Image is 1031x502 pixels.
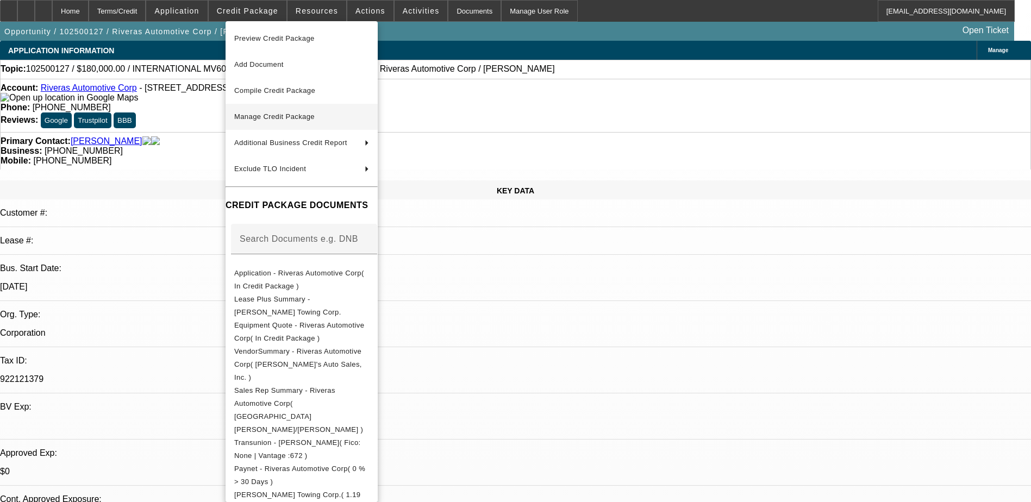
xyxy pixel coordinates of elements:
span: Exclude TLO Incident [234,165,306,173]
span: Manage Credit Package [234,112,315,121]
span: Lease Plus Summary - [PERSON_NAME] Towing Corp. [234,295,341,316]
mat-label: Search Documents e.g. DNB [240,234,358,243]
span: Transunion - [PERSON_NAME]( Fico: None | Vantage :672 ) [234,438,361,460]
h4: CREDIT PACKAGE DOCUMENTS [226,199,378,212]
span: Preview Credit Package [234,34,315,42]
span: Application - Riveras Automotive Corp( In Credit Package ) [234,269,364,290]
span: Compile Credit Package [234,86,315,95]
button: Application - Riveras Automotive Corp( In Credit Package ) [226,267,378,293]
button: Paynet - Riveras Automotive Corp( 0 % > 30 Days ) [226,462,378,488]
span: VendorSummary - Riveras Automotive Corp( [PERSON_NAME]'s Auto Sales, Inc. ) [234,347,362,381]
button: Sales Rep Summary - Riveras Automotive Corp( Mansfield, Jeff/Taylor, Lukas ) [226,384,378,436]
button: VendorSummary - Riveras Automotive Corp( Rick's Auto Sales, Inc. ) [226,345,378,384]
button: Lease Plus Summary - Rivera's Towing Corp. [226,293,378,319]
span: Add Document [234,60,284,68]
button: Equipment Quote - Riveras Automotive Corp( In Credit Package ) [226,319,378,345]
span: Paynet - Riveras Automotive Corp( 0 % > 30 Days ) [234,465,365,486]
span: Equipment Quote - Riveras Automotive Corp( In Credit Package ) [234,321,364,342]
button: Transunion - Rivera, Carlos( Fico: None | Vantage :672 ) [226,436,378,462]
span: Additional Business Credit Report [234,139,347,147]
span: Sales Rep Summary - Riveras Automotive Corp( [GEOGRAPHIC_DATA][PERSON_NAME]/[PERSON_NAME] ) [234,386,363,434]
